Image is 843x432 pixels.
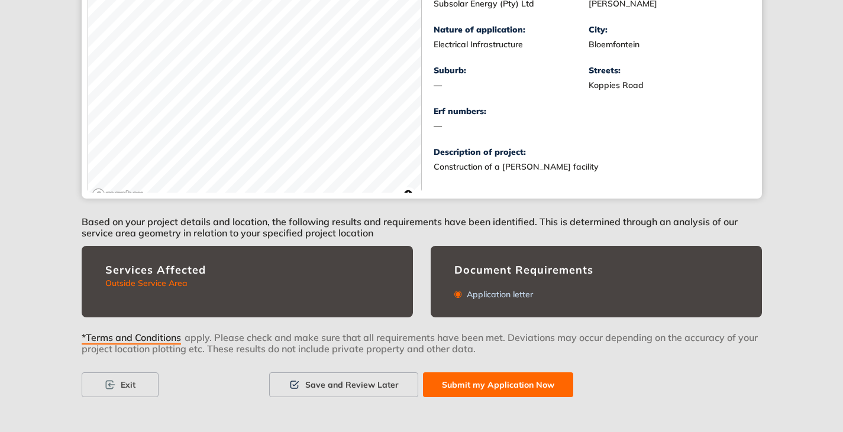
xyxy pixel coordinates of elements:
[82,332,181,345] span: *Terms and Conditions
[434,162,729,172] div: Construction of a [PERSON_NAME] facility
[434,106,589,116] div: Erf numbers:
[105,264,389,277] div: Services Affected
[589,80,744,90] div: Koppies Road
[589,40,744,50] div: Bloemfontein
[462,290,533,300] div: Application letter
[434,121,589,131] div: —
[434,66,589,76] div: Suburb:
[405,188,412,201] span: Toggle attribution
[434,25,589,35] div: Nature of application:
[82,372,159,397] button: Exit
[82,199,762,246] div: Based on your project details and location, the following results and requirements have been iden...
[121,378,135,391] span: Exit
[589,25,744,35] div: City:
[589,66,744,76] div: Streets:
[442,378,554,391] span: Submit my Application Now
[434,80,589,90] div: —
[423,372,573,397] button: Submit my Application Now
[92,188,144,202] a: Mapbox logo
[434,40,589,50] div: Electrical Infrastructure
[105,278,188,288] span: Outside Service Area
[82,332,762,372] div: apply. Please check and make sure that all requirements have been met. Deviations may occur depen...
[305,378,399,391] span: Save and Review Later
[454,264,738,277] div: Document Requirements
[82,332,185,340] button: *Terms and Conditions
[269,372,418,397] button: Save and Review Later
[434,147,744,157] div: Description of project:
